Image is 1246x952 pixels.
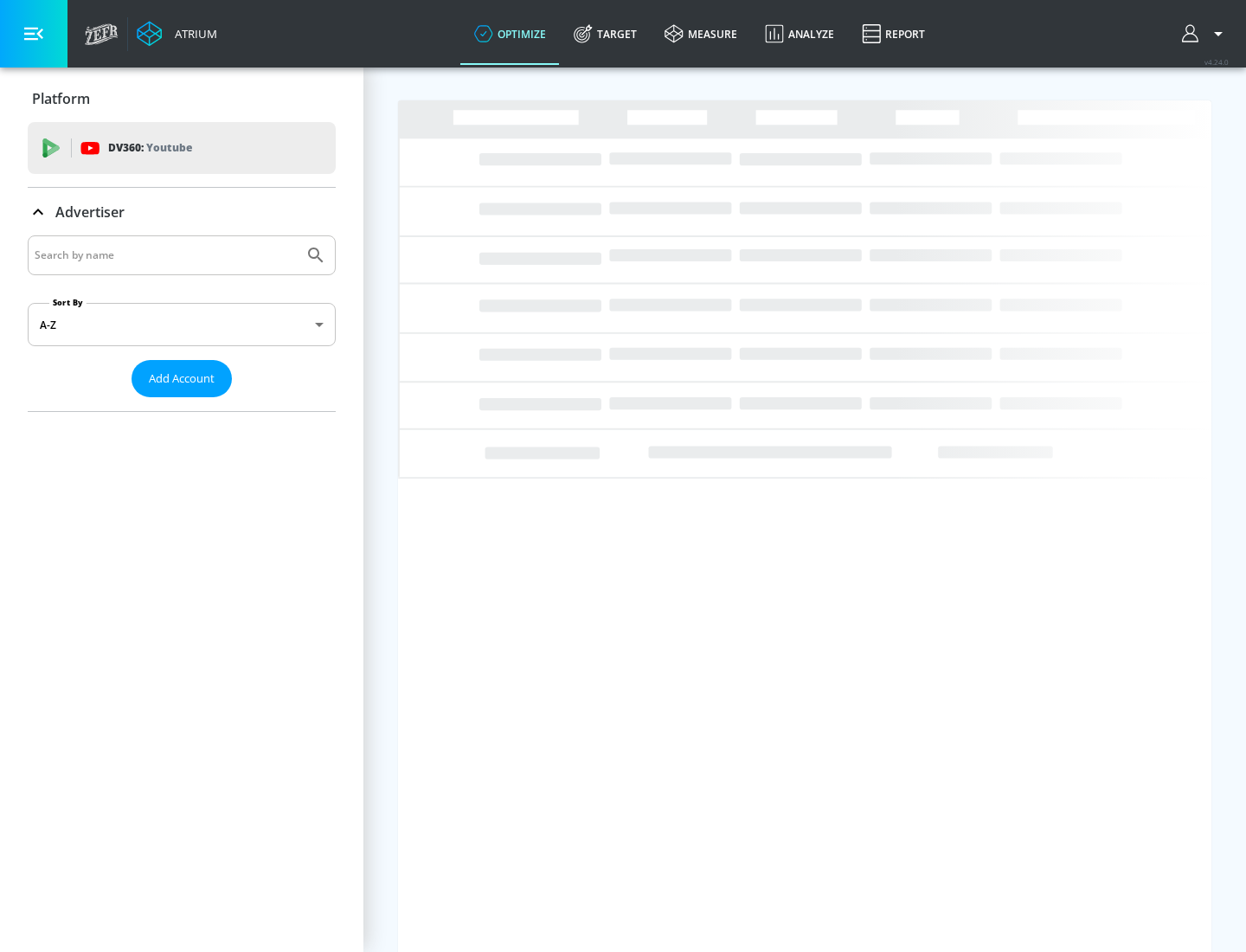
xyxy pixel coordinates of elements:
[108,138,192,158] p: DV360:
[651,3,751,65] a: measure
[28,188,336,236] div: Advertiser
[560,3,651,65] a: Target
[55,203,125,222] p: Advertiser
[751,3,848,65] a: Analyze
[35,244,297,267] input: Search by name
[132,360,232,397] button: Add Account
[28,122,336,174] div: DV360: Youtube
[28,74,336,123] div: Platform
[137,21,217,47] a: Atrium
[1204,57,1229,67] span: v 4.24.0
[32,89,90,108] p: Platform
[146,138,192,157] p: Youtube
[49,297,87,308] label: Sort By
[848,3,939,65] a: Report
[168,26,217,42] div: Atrium
[149,369,215,389] span: Add Account
[28,303,336,346] div: A-Z
[460,3,560,65] a: optimize
[28,235,336,411] div: Advertiser
[28,397,336,411] nav: list of Advertiser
